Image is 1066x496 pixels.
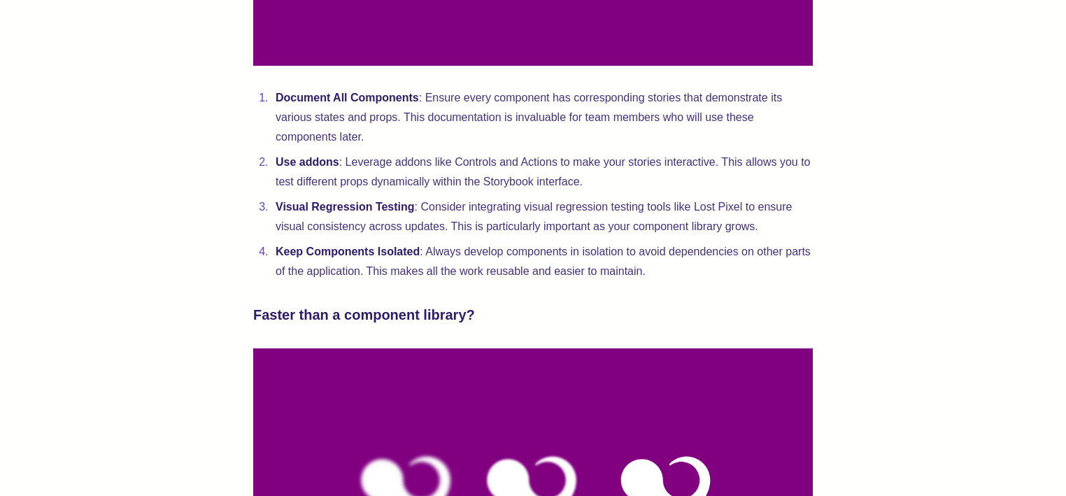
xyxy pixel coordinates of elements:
strong: Keep Components Isolated [276,246,420,257]
strong: Document All Components [276,92,419,104]
li: : Always develop components in isolation to avoid dependencies on other parts of the application.... [271,242,813,281]
strong: Use addons [276,156,339,168]
li: : Leverage addons like Controls and Actions to make your stories interactive. This allows you to ... [271,153,813,192]
li: : Ensure every component has corresponding stories that demonstrate its various states and props.... [271,88,813,147]
h3: Faster than a component library? [253,304,813,326]
strong: Visual Regression Testing [276,201,415,213]
li: : Consider integrating visual regression testing tools like Lost Pixel to ensure visual consisten... [271,197,813,236]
